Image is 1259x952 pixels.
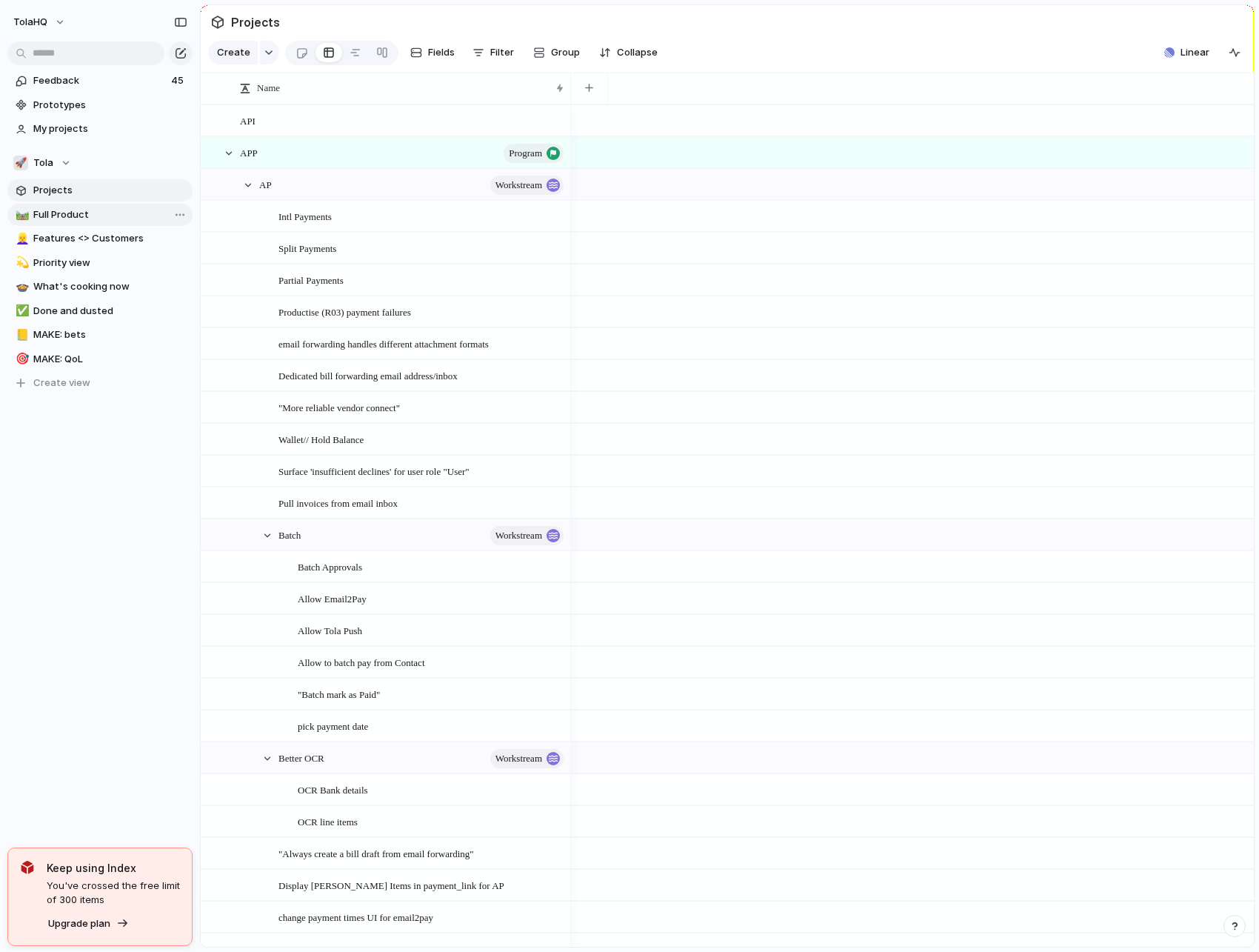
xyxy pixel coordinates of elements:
[16,302,26,319] div: ✅
[259,176,272,193] span: AP
[495,748,542,769] span: workstream
[7,70,193,92] a: Feedback45
[490,526,564,545] button: workstream
[404,41,461,64] button: Fields
[278,335,489,352] span: email forwarding handles different attachment formats
[228,9,283,36] span: Projects
[593,41,664,64] button: Collapse
[257,81,280,96] span: Name
[278,845,474,862] span: "Always create a bill draft from email forwarding"
[16,254,26,271] div: 💫
[16,350,26,367] div: 🎯
[16,279,26,296] div: 🍲
[47,860,180,876] span: Keep using Index
[33,156,53,170] span: Tola
[467,41,520,64] button: Filter
[13,352,28,367] button: 🎯
[298,653,425,670] span: Allow to batch pay from Contact
[33,122,187,136] span: My projects
[33,256,187,270] span: Priority view
[44,913,133,934] button: Upgrade plan
[33,183,187,198] span: Projects
[509,143,542,164] span: program
[504,144,564,163] button: program
[278,494,398,511] span: Pull invoices from email inbox
[495,175,542,196] span: workstream
[278,462,470,479] span: Surface 'insufficient declines' for user role "User"
[7,10,73,34] button: TolaHQ
[171,73,187,88] span: 45
[278,876,504,893] span: Display [PERSON_NAME] Items in payment_link for AP
[298,685,380,702] span: "Batch mark as Paid"
[7,227,193,250] a: 👱‍♀️Features <> Customers
[7,276,193,298] a: 🍲What's cooking now
[13,304,28,319] button: ✅
[551,45,580,60] span: Group
[298,622,362,639] span: Allow Tola Push
[33,376,90,390] span: Create view
[33,73,167,88] span: Feedback
[33,327,187,342] span: MAKE: bets
[278,430,364,447] span: Wallet// Hold Balance
[33,231,187,246] span: Features <> Customers
[278,749,324,766] span: Better OCR
[278,303,411,320] span: Productise (R03) payment failures
[7,300,193,322] a: ✅Done and dusted
[278,399,400,416] span: "More reliable vendor connect"
[33,98,187,113] span: Prototypes
[7,204,193,226] a: 🛤️Full Product
[617,45,658,60] span: Collapse
[7,348,193,370] a: 🎯MAKE: QoL
[13,327,28,342] button: 📒
[13,279,28,294] button: 🍲
[7,324,193,346] a: 📒MAKE: bets
[208,41,258,64] button: Create
[1180,45,1209,60] span: Linear
[16,327,26,344] div: 📒
[217,45,250,60] span: Create
[278,239,336,256] span: Split Payments
[7,152,193,174] button: 🚀Tola
[428,45,455,60] span: Fields
[240,112,256,129] span: API
[240,144,258,161] span: APP
[298,558,362,575] span: Batch Approvals
[490,176,564,195] button: workstream
[13,256,28,270] button: 💫
[278,908,433,925] span: change payment times UI for email2pay
[33,207,187,222] span: Full Product
[7,252,193,274] a: 💫Priority view
[16,230,26,247] div: 👱‍♀️
[48,916,110,931] span: Upgrade plan
[278,271,344,288] span: Partial Payments
[298,781,368,798] span: OCR Bank details
[13,231,28,246] button: 👱‍♀️
[490,749,564,768] button: workstream
[278,367,458,384] span: Dedicated bill forwarding email address/inbox
[33,279,187,294] span: What's cooking now
[278,207,332,224] span: Intl Payments
[495,525,542,546] span: workstream
[13,156,28,170] div: 🚀
[7,94,193,116] a: Prototypes
[278,526,301,543] span: Batch
[7,118,193,140] a: My projects
[526,41,587,64] button: Group
[7,372,193,394] button: Create view
[298,717,368,734] span: pick payment date
[298,813,358,830] span: OCR line items
[33,352,187,367] span: MAKE: QoL
[33,304,187,319] span: Done and dusted
[16,206,26,223] div: 🛤️
[47,879,180,908] span: You've crossed the free limit of 300 items
[298,590,367,607] span: Allow Email2Pay
[490,45,514,60] span: Filter
[7,179,193,202] a: Projects
[13,15,47,30] span: TolaHQ
[1158,41,1215,64] button: Linear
